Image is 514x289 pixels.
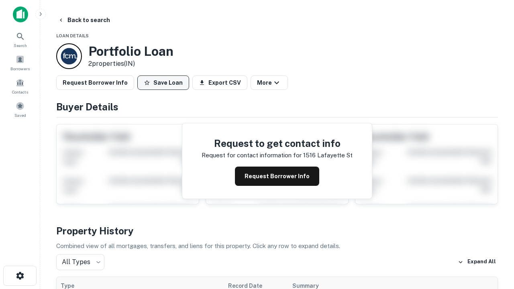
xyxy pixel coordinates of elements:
p: 1516 lafayette st [303,151,353,160]
span: Borrowers [10,65,30,72]
h4: Property History [56,224,498,238]
h3: Portfolio Loan [88,44,173,59]
button: Request Borrower Info [56,75,134,90]
div: All Types [56,254,104,270]
h4: Buyer Details [56,100,498,114]
h4: Request to get contact info [202,136,353,151]
button: Back to search [55,13,113,27]
iframe: Chat Widget [474,199,514,238]
span: Contacts [12,89,28,95]
a: Search [2,28,38,50]
button: Request Borrower Info [235,167,319,186]
span: Saved [14,112,26,118]
button: More [251,75,288,90]
span: Loan Details [56,33,89,38]
a: Contacts [2,75,38,97]
p: Combined view of all mortgages, transfers, and liens for this property. Click any row to expand d... [56,241,498,251]
p: 2 properties (IN) [88,59,173,69]
button: Expand All [456,256,498,268]
img: capitalize-icon.png [13,6,28,22]
a: Saved [2,98,38,120]
a: Borrowers [2,52,38,73]
span: Search [14,42,27,49]
button: Export CSV [192,75,247,90]
p: Request for contact information for [202,151,302,160]
button: Save Loan [137,75,189,90]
